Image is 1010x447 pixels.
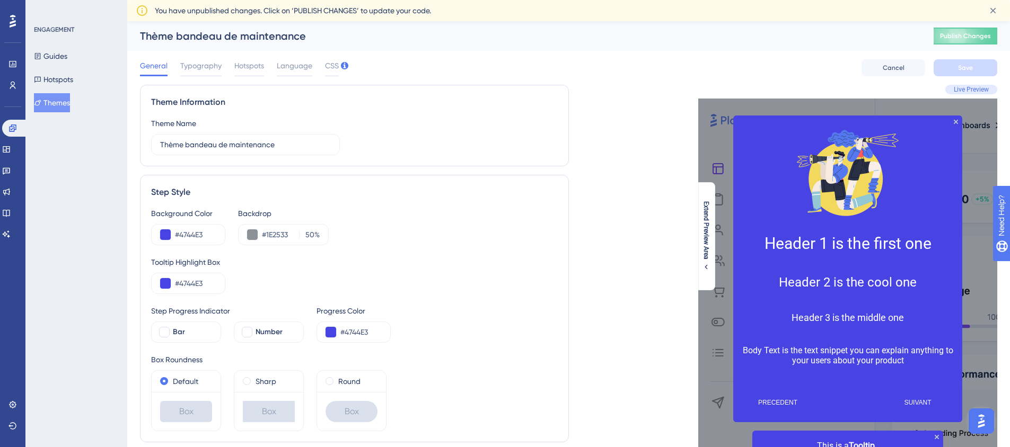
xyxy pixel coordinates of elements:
span: Language [277,59,312,72]
button: Publish Changes [934,28,997,44]
span: CSS [325,59,339,72]
img: Modal Media [795,120,901,226]
div: Box [326,401,377,422]
button: Extend Preview Area [698,201,715,271]
span: Live Preview [954,85,989,94]
h1: Header 1 is the first one [742,234,954,253]
span: Cancel [883,64,904,72]
iframe: UserGuiding AI Assistant Launcher [965,405,997,437]
div: Progress Color [317,305,391,317]
button: Next [886,392,950,414]
span: Hotspots [234,59,264,72]
div: Close Preview [954,120,958,124]
span: Number [256,326,283,338]
span: Typography [180,59,222,72]
label: Sharp [256,375,276,388]
div: Tooltip Highlight Box [151,256,558,269]
button: Themes [34,93,70,112]
div: Box Roundness [151,353,558,366]
span: You have unpublished changes. Click on ‘PUBLISH CHANGES’ to update your code. [155,4,431,17]
div: Step Progress Indicator [151,305,304,317]
button: Cancel [862,59,925,76]
span: Bar [173,326,185,338]
div: Theme Name [151,117,196,130]
div: Theme Information [151,96,558,109]
p: Body Text is the text snippet you can explain anything to your users about your product [742,345,954,365]
span: General [140,59,168,72]
button: Hotspots [34,70,73,89]
label: Round [338,375,361,388]
button: Save [934,59,997,76]
label: Default [173,375,198,388]
button: Previous [746,392,810,414]
input: Theme Name [160,139,331,150]
input: % [303,228,314,241]
div: ENGAGEMENT [34,25,74,34]
div: Step Style [151,186,558,199]
div: Thème bandeau de maintenance [140,29,907,43]
h2: Header 2 is the cool one [742,275,954,290]
div: Background Color [151,207,225,220]
div: Box [160,401,212,422]
div: Close Preview [935,435,939,439]
span: Extend Preview Area [702,201,710,260]
div: Backdrop [238,207,329,220]
h3: Header 3 is the middle one [742,312,954,323]
button: Guides [34,47,67,66]
span: Need Help? [25,3,66,15]
span: Save [958,64,973,72]
label: % [299,228,320,241]
div: Box [243,401,295,422]
span: Publish Changes [940,32,991,40]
